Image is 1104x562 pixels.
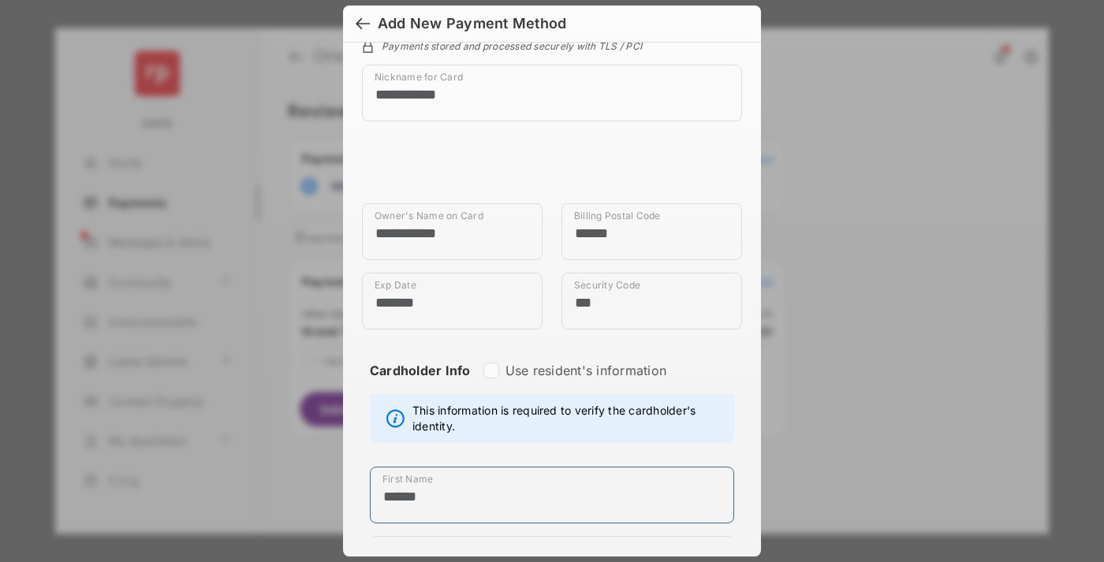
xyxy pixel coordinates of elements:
iframe: Credit card field [362,134,742,203]
label: Use resident's information [505,363,666,378]
strong: Cardholder Info [370,363,471,407]
span: This information is required to verify the cardholder's identity. [412,403,725,434]
div: Payments stored and processed securely with TLS / PCI [362,38,742,52]
div: Add New Payment Method [378,15,566,32]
